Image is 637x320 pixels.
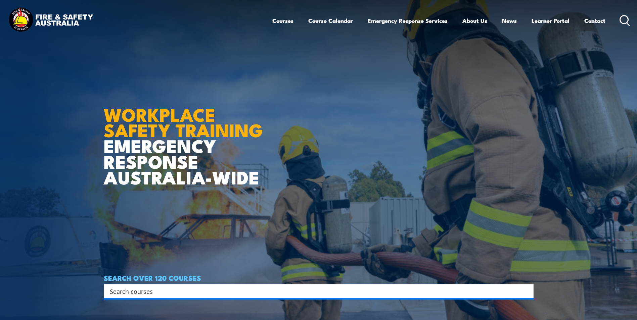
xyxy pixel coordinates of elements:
form: Search form [111,286,520,296]
a: Contact [584,12,605,30]
a: Learner Portal [532,12,570,30]
a: Courses [272,12,293,30]
h4: SEARCH OVER 120 COURSES [104,274,534,281]
strong: WORKPLACE SAFETY TRAINING [104,100,263,144]
a: Emergency Response Services [368,12,448,30]
a: News [502,12,517,30]
button: Search magnifier button [522,286,531,296]
h1: EMERGENCY RESPONSE AUSTRALIA-WIDE [104,90,268,185]
input: Search input [110,286,519,296]
a: Course Calendar [308,12,353,30]
a: About Us [462,12,487,30]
